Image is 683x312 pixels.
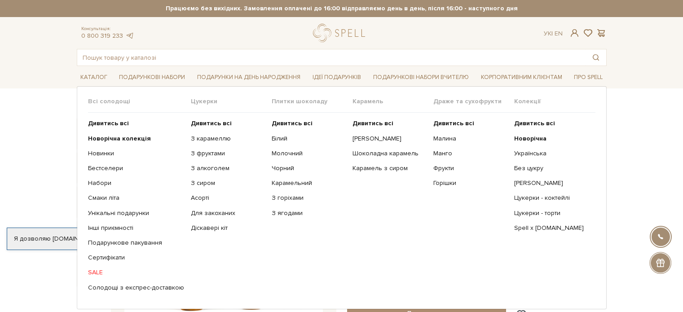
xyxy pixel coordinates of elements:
a: З алкоголем [191,164,265,172]
a: Для закоханих [191,209,265,217]
a: Дивитись всі [272,119,346,127]
span: Цукерки [191,97,272,105]
a: Spell x [DOMAIN_NAME] [514,224,588,232]
a: Карамель з сиром [353,164,427,172]
a: Бестселери [88,164,184,172]
a: 0 800 319 233 [81,32,123,40]
a: Українська [514,149,588,158]
a: Подарункові набори [115,70,189,84]
span: Консультація: [81,26,134,32]
b: Дивитись всі [514,119,555,127]
a: Ідеї подарунків [309,70,365,84]
a: Новинки [88,149,184,158]
a: Чорний [272,164,346,172]
b: Дивитись всі [353,119,393,127]
a: logo [313,24,369,42]
a: З карамеллю [191,135,265,143]
a: Цукерки - торти [514,209,588,217]
a: Сертифікати [88,254,184,262]
input: Пошук товару у каталозі [77,49,586,66]
a: Карамельний [272,179,346,187]
a: Смаки літа [88,194,184,202]
a: Фрукти [433,164,507,172]
a: Новорічна [514,135,588,143]
a: telegram [125,32,134,40]
b: Дивитись всі [272,119,313,127]
a: SALE [88,268,184,277]
strong: Працюємо без вихідних. Замовлення оплачені до 16:00 відправляємо день в день, після 16:00 - насту... [77,4,607,13]
a: Новорічна колекція [88,135,184,143]
a: Подарункове пакування [88,239,184,247]
button: Пошук товару у каталозі [586,49,606,66]
b: Новорічна [514,135,546,142]
b: Новорічна колекція [88,135,151,142]
span: Карамель [353,97,433,105]
div: Я дозволяю [DOMAIN_NAME] використовувати [7,235,251,243]
a: Каталог [77,70,111,84]
a: Подарунки на День народження [194,70,304,84]
a: Білий [272,135,346,143]
a: З фруктами [191,149,265,158]
div: Каталог [77,86,607,310]
a: Подарункові набори Вчителю [370,70,472,85]
span: | [551,30,553,37]
a: Дивитись всі [514,119,588,127]
span: Плитки шоколаду [272,97,353,105]
a: Молочний [272,149,346,158]
a: Дивитись всі [353,119,427,127]
a: Корпоративним клієнтам [477,70,566,84]
a: Малина [433,135,507,143]
a: Цукерки - коктейлі [514,194,588,202]
b: Дивитись всі [88,119,129,127]
a: Діскавері кіт [191,224,265,232]
a: Унікальні подарунки [88,209,184,217]
a: З горіхами [272,194,346,202]
a: Набори [88,179,184,187]
a: Про Spell [570,70,606,84]
a: Асорті [191,194,265,202]
div: Ук [544,30,563,38]
a: Манго [433,149,507,158]
a: [PERSON_NAME] [353,135,427,143]
b: Дивитись всі [433,119,474,127]
span: Драже та сухофрукти [433,97,514,105]
a: Солодощі з експрес-доставкою [88,284,184,292]
a: Дивитись всі [191,119,265,127]
a: En [555,30,563,37]
a: Горішки [433,179,507,187]
b: Дивитись всі [191,119,232,127]
a: [PERSON_NAME] [514,179,588,187]
a: Шоколадна карамель [353,149,427,158]
a: Інші приємності [88,224,184,232]
a: Дивитись всі [433,119,507,127]
span: Всі солодощі [88,97,191,105]
a: З ягодами [272,209,346,217]
a: З сиром [191,179,265,187]
span: Колекції [514,97,595,105]
a: Без цукру [514,164,588,172]
a: Дивитись всі [88,119,184,127]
